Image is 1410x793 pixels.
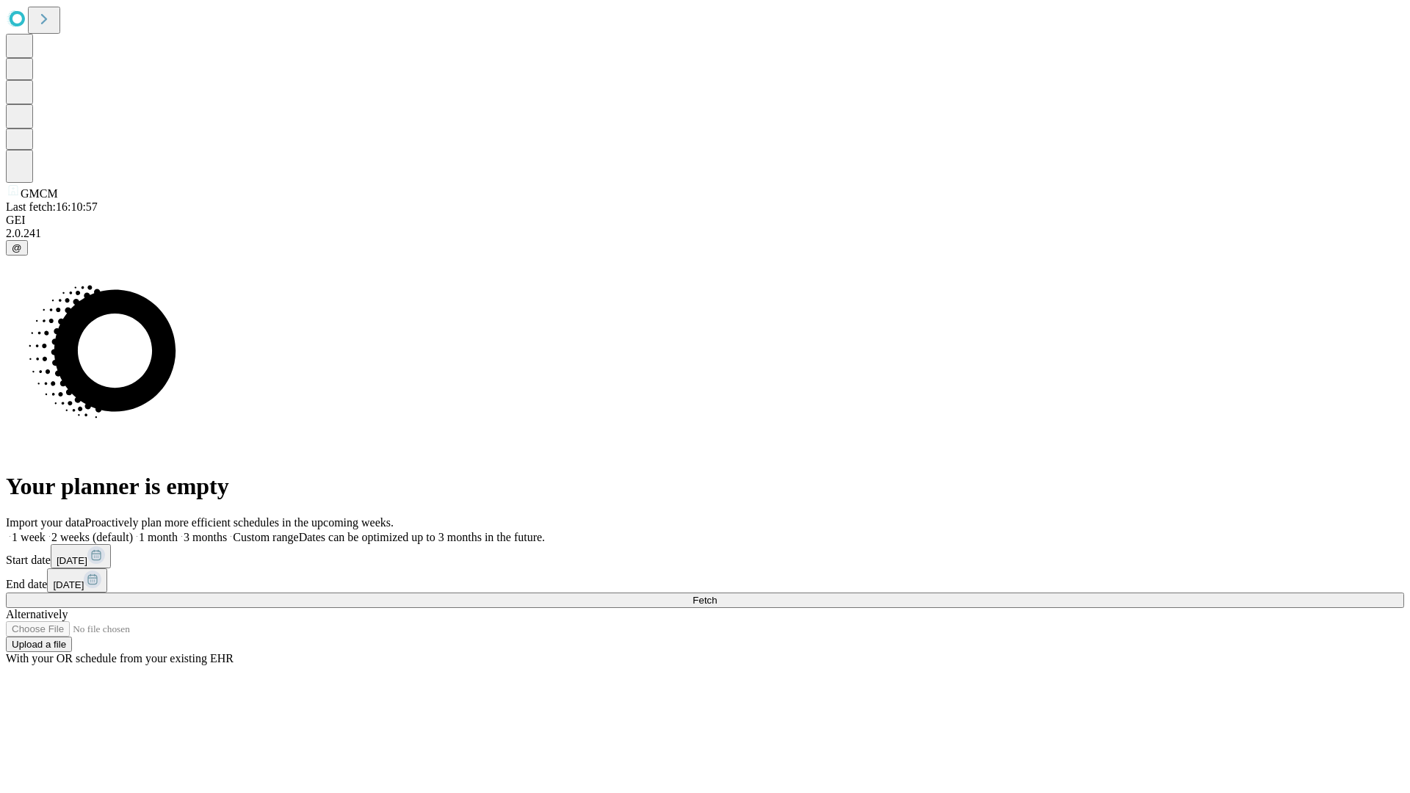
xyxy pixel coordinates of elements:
[51,531,133,543] span: 2 weeks (default)
[6,516,85,529] span: Import your data
[6,240,28,256] button: @
[53,579,84,590] span: [DATE]
[6,544,1404,568] div: Start date
[6,200,98,213] span: Last fetch: 16:10:57
[6,652,234,665] span: With your OR schedule from your existing EHR
[6,214,1404,227] div: GEI
[693,595,717,606] span: Fetch
[57,555,87,566] span: [DATE]
[184,531,227,543] span: 3 months
[299,531,545,543] span: Dates can be optimized up to 3 months in the future.
[12,242,22,253] span: @
[85,516,394,529] span: Proactively plan more efficient schedules in the upcoming weeks.
[6,593,1404,608] button: Fetch
[233,531,298,543] span: Custom range
[51,544,111,568] button: [DATE]
[6,637,72,652] button: Upload a file
[6,568,1404,593] div: End date
[6,473,1404,500] h1: Your planner is empty
[6,608,68,620] span: Alternatively
[6,227,1404,240] div: 2.0.241
[47,568,107,593] button: [DATE]
[139,531,178,543] span: 1 month
[12,531,46,543] span: 1 week
[21,187,58,200] span: GMCM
